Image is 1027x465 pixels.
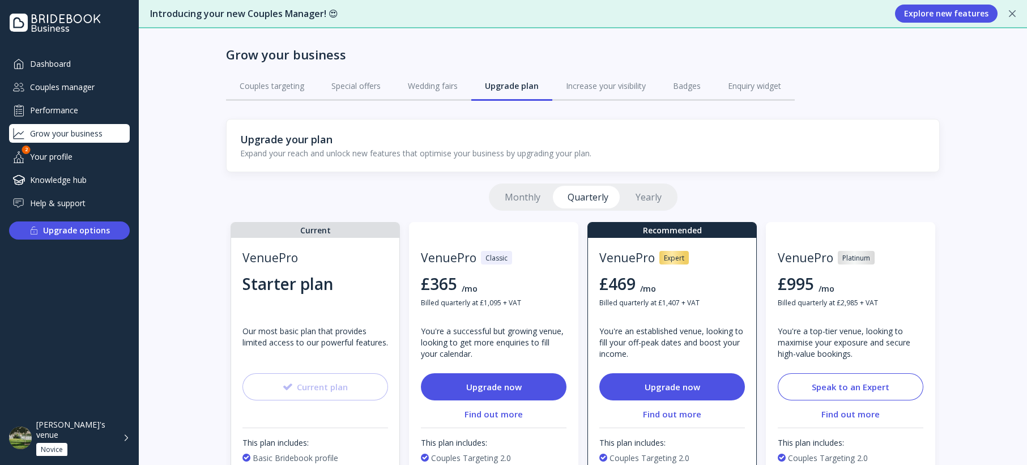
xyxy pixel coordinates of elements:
[643,408,701,420] div: Find out more
[394,71,471,101] a: Wedding fairs
[728,80,781,92] div: Enquiry widget
[465,400,523,428] button: Find out more
[408,80,458,92] div: Wedding fairs
[242,373,388,400] button: Current plan
[599,298,745,321] div: Billed quarterly at £1,407 + VAT
[778,400,923,428] a: Find out more
[150,7,884,20] div: Introducing your new Couples Manager! 😍
[599,326,745,360] div: You're an established venue, looking to fill your off-peak dates and boost your income.
[283,381,348,393] div: Current plan
[9,54,130,73] a: Dashboard
[240,80,304,92] div: Couples targeting
[41,445,63,454] div: Novice
[9,147,130,166] a: Your profile2
[242,250,388,266] div: VenuePro
[778,298,923,321] div: Billed quarterly at £2,985 + VAT
[778,453,923,463] div: Couples Targeting 2.0
[599,250,745,266] div: VenuePro
[812,381,889,393] div: Speak to an Expert
[645,381,700,393] div: Upgrade now
[9,101,130,120] a: Performance
[471,71,552,101] a: Upgrade plan
[640,283,656,294] div: /mo
[226,46,346,62] div: Grow your business
[599,275,636,294] div: £469
[9,426,32,449] img: dpr=2,fit=cover,g=face,w=48,h=48
[43,223,110,238] div: Upgrade options
[659,71,714,101] a: Badges
[904,9,988,18] div: Explore new features
[9,147,130,166] div: Your profile
[778,275,814,294] div: £995
[714,71,795,101] a: Enquiry widget
[485,253,508,263] div: Classic
[240,133,926,146] h4: Upgrade your plan
[552,71,659,101] a: Increase your visibility
[9,78,130,96] a: Couples manager
[895,5,998,23] button: Explore new features
[566,80,646,92] div: Increase your visibility
[491,186,554,208] a: Monthly
[599,453,745,463] div: Couples Targeting 2.0
[778,326,923,360] div: You're a top-tier venue, looking to maximise your exposure and secure high-value bookings.
[421,373,566,400] button: Upgrade now
[819,283,834,294] div: /mo
[9,194,130,212] a: Help & support
[599,373,745,400] button: Upgrade now
[421,298,566,321] div: Billed quarterly at £1,095 + VAT
[664,253,684,263] div: Expert
[421,400,566,428] a: Find out more
[673,80,701,92] div: Badges
[9,170,130,189] a: Knowledge hub
[842,253,870,263] div: Platinum
[643,400,701,428] button: Find out more
[242,326,388,360] div: Our most basic plan that provides limited access to our powerful features.
[9,221,130,240] button: Upgrade options
[36,420,116,440] div: [PERSON_NAME]'s venue
[778,373,923,400] button: Speak to an Expert
[485,80,539,92] div: Upgrade plan
[821,400,880,428] button: Find out more
[9,124,130,143] a: Grow your business
[778,250,923,266] div: VenuePro
[318,71,394,101] a: Special offers
[821,408,880,420] div: Find out more
[22,146,31,154] div: 2
[465,408,523,420] div: Find out more
[421,453,566,463] div: Couples Targeting 2.0
[242,453,388,463] div: Basic Bridebook profile
[554,186,622,208] a: Quarterly
[240,148,926,158] div: Expand your reach and unlock new features that optimise your business by upgrading your plan.
[622,186,675,208] a: Yearly
[242,275,334,294] div: Starter plan
[421,250,566,266] div: VenuePro
[226,71,318,101] a: Couples targeting
[466,381,522,393] div: Upgrade now
[231,223,399,238] div: Current
[599,400,745,428] a: Find out more
[331,80,381,92] div: Special offers
[421,275,457,294] div: £365
[588,223,756,238] div: Recommended
[462,283,478,294] div: /mo
[970,411,1027,465] iframe: Chat Widget
[421,326,566,360] div: You're a successful but growing venue, looking to get more enquiries to fill your calendar.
